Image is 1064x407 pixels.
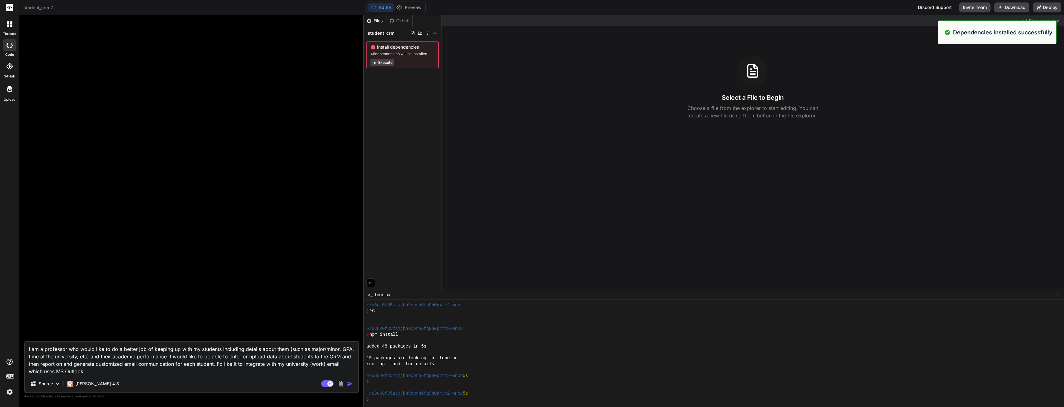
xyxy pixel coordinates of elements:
span: Install dependencies [370,44,435,50]
div: Files [364,18,387,24]
span: Terminal [374,291,391,298]
p: Source [39,381,53,387]
span: ~/u3uk0f35zsjjbn9cprh6fq9h0p4tm2-wnxx [366,391,463,396]
span: npm install [370,332,398,338]
label: Upload [4,97,16,102]
img: settings [4,387,15,397]
button: Invite Team [959,2,991,12]
span: run `npm fund` for details [366,361,434,367]
span: ^C [370,308,375,314]
span: ❯ [366,332,370,338]
label: GitHub [4,74,15,79]
span: Show preview [1029,18,1059,24]
span: >_ [368,291,372,298]
span: privacy [83,394,94,398]
button: Execute [370,59,394,66]
label: threads [3,31,16,37]
button: Deploy [1033,2,1061,12]
p: [PERSON_NAME] 4 S.. [75,381,122,387]
div: Discord Support [914,2,955,12]
span: ~/u3uk0f35zsjjbn9cprh6fq9h0p4tm2-wnxx [366,326,463,332]
img: alert [944,28,951,37]
span: ❯ [366,379,370,385]
span: 5s [463,373,468,379]
span: 5s [463,391,468,396]
p: Choose a file from the explorer to start editing. You can create a new file using the + button in... [683,104,822,119]
span: ~/u3uk0f35zsjjbn9cprh6fq9h0p4tm2-wnxx [366,373,463,379]
span: − [1056,291,1059,298]
img: attachment [337,380,344,387]
p: Always double-check its answers. Your in Bind [24,393,359,399]
img: Claude 4 Sonnet [67,381,73,387]
span: added 48 packages in 5s [366,344,426,349]
span: 15 packages are looking for funding [366,355,458,361]
div: Github [387,18,412,24]
span: ❯ [366,396,370,402]
img: Pick Models [55,381,60,387]
button: Editor [368,3,394,12]
button: Download [994,2,1029,12]
span: student_crm [24,5,55,11]
span: ~/u3uk0f35zsjjbn9cprh6fq9h0p4tm2-wnxx [366,302,463,308]
h3: Select a File to Begin [722,93,784,102]
span: 48 dependencies will be installed [370,51,435,56]
label: code [5,52,14,57]
textarea: I am a professor who would like to do a better job of keeping up with my students including detai... [25,342,358,375]
p: Dependencies installed successfully [953,28,1053,37]
button: Preview [394,3,424,12]
span: student_crm [368,30,395,36]
span: ❯ [366,308,370,314]
button: − [1054,290,1060,300]
img: icon [347,381,353,387]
